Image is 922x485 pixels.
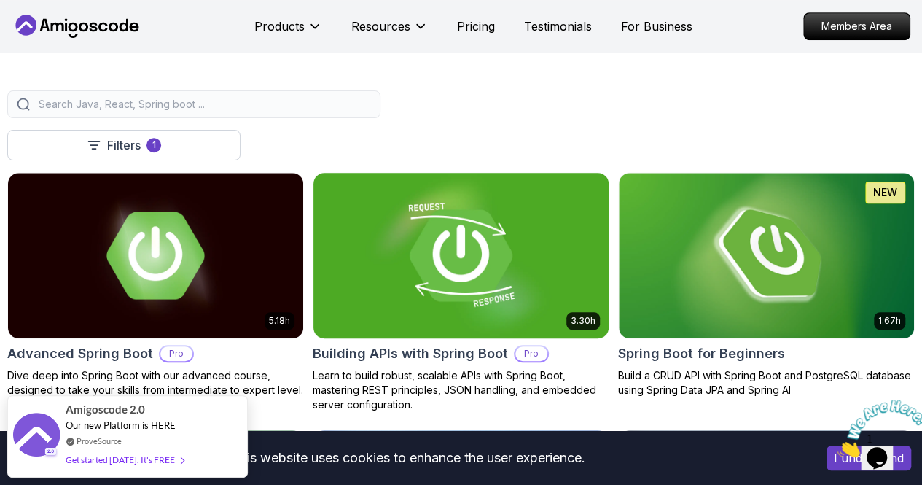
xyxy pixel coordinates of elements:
p: Dive deep into Spring Boot with our advanced course, designed to take your skills from intermedia... [7,368,304,397]
div: This website uses cookies to enhance the user experience. [11,442,805,474]
span: Our new Platform is HERE [66,419,176,431]
button: Resources [351,18,428,47]
p: 5.18h [269,315,290,327]
button: Accept cookies [827,446,911,470]
p: Members Area [804,13,910,39]
iframe: chat widget [832,394,922,463]
p: Filters [107,136,141,154]
input: Search Java, React, Spring boot ... [36,97,371,112]
img: Spring Boot for Beginners card [619,173,914,338]
a: Pricing [457,18,495,35]
button: Products [254,18,322,47]
img: Chat attention grabber [6,6,96,63]
p: 1 [152,139,156,151]
a: For Business [621,18,692,35]
h2: Advanced Spring Boot [7,344,153,364]
span: Amigoscode 2.0 [66,401,145,418]
p: Pro [515,346,547,361]
a: ProveSource [77,435,122,447]
p: Pro [160,346,192,361]
p: Learn to build robust, scalable APIs with Spring Boot, mastering REST principles, JSON handling, ... [313,368,609,412]
p: 3.30h [571,315,595,327]
a: Advanced Spring Boot card5.18hAdvanced Spring BootProDive deep into Spring Boot with our advanced... [7,172,304,397]
p: Build a CRUD API with Spring Boot and PostgreSQL database using Spring Data JPA and Spring AI [618,368,915,397]
span: 1 [6,6,12,18]
a: Testimonials [524,18,592,35]
p: Products [254,18,305,35]
a: Building APIs with Spring Boot card3.30hBuilding APIs with Spring BootProLearn to build robust, s... [313,172,609,412]
div: Get started [DATE]. It's FREE [66,451,184,468]
p: 1.67h [878,315,901,327]
p: Resources [351,18,410,35]
img: provesource social proof notification image [13,413,60,460]
p: NEW [873,185,897,200]
a: Spring Boot for Beginners card1.67hNEWSpring Boot for BeginnersBuild a CRUD API with Spring Boot ... [618,172,915,397]
img: Building APIs with Spring Boot card [306,168,616,342]
a: Members Area [803,12,910,40]
button: Filters1 [7,130,241,160]
img: Advanced Spring Boot card [8,173,303,338]
h2: Building APIs with Spring Boot [313,344,508,364]
h2: Spring Boot for Beginners [618,344,785,364]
